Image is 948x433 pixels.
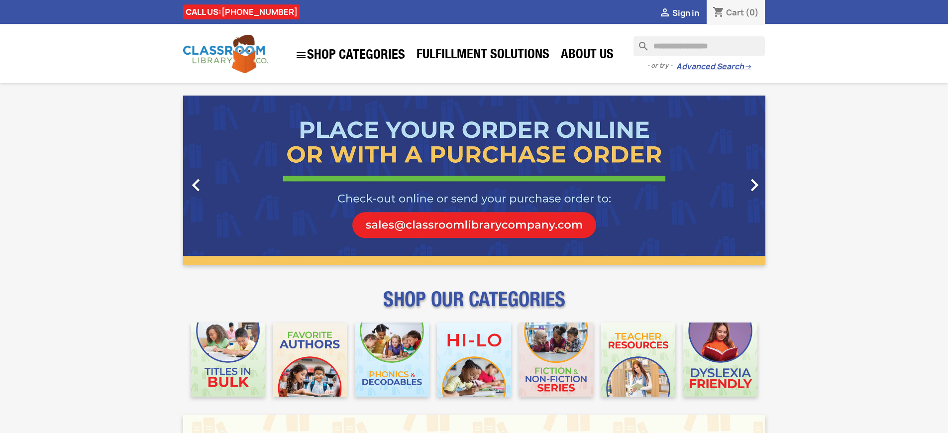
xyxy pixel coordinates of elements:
input: Search [633,36,765,56]
i:  [295,49,307,61]
i:  [742,173,767,198]
img: CLC_Favorite_Authors_Mobile.jpg [273,323,347,397]
img: CLC_Bulk_Mobile.jpg [191,323,265,397]
ul: Carousel container [183,96,765,265]
a: Fulfillment Solutions [412,46,554,66]
i:  [184,173,209,198]
a: Previous [183,96,271,265]
p: SHOP OUR CATEGORIES [183,297,765,315]
img: CLC_Phonics_And_Decodables_Mobile.jpg [355,323,429,397]
img: Classroom Library Company [183,35,268,73]
a:  Sign in [659,7,699,18]
span: Sign in [672,7,699,18]
a: SHOP CATEGORIES [290,44,410,66]
a: Next [678,96,765,265]
img: CLC_Dyslexia_Mobile.jpg [683,323,757,397]
span: (0) [745,7,759,18]
img: CLC_HiLo_Mobile.jpg [437,323,511,397]
i: search [633,36,645,48]
div: CALL US: [183,4,300,19]
a: About Us [556,46,619,66]
img: CLC_Fiction_Nonfiction_Mobile.jpg [519,323,593,397]
i:  [659,7,671,19]
i: shopping_cart [713,7,725,19]
a: Advanced Search→ [676,62,751,72]
img: CLC_Teacher_Resources_Mobile.jpg [601,323,675,397]
span: - or try - [647,61,676,71]
a: [PHONE_NUMBER] [221,6,298,17]
span: → [744,62,751,72]
span: Cart [726,7,744,18]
